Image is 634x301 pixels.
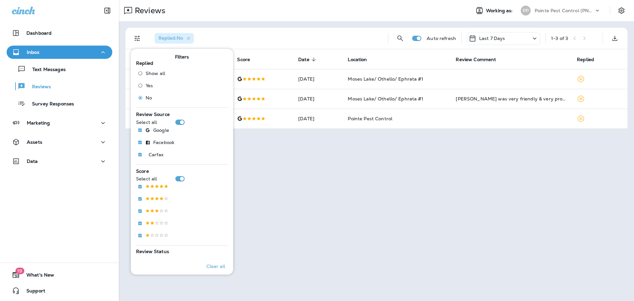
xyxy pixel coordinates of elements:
div: 1 - 3 of 3 [551,36,568,41]
div: PP [521,6,531,16]
button: Clear all [204,258,228,275]
p: Text Messages [26,67,66,73]
span: Score [237,56,259,62]
p: Dashboard [26,30,52,36]
p: Data [27,159,38,164]
div: Alex was very friendly & very professional would definitely recommend! [456,95,566,102]
span: Date [298,57,309,62]
span: Score [136,168,149,174]
span: Review Comment [456,56,505,62]
button: Reviews [7,79,112,93]
span: Yes [146,83,153,88]
span: Working as: [486,8,514,14]
span: Replied : No [158,35,183,41]
div: Filters [131,45,233,275]
p: Reviews [25,84,51,90]
button: Inbox [7,46,112,59]
span: Date [298,56,318,62]
p: Reviews [132,6,165,16]
p: Select all [136,176,157,181]
span: Replied [577,56,603,62]
p: Assets [27,139,42,145]
p: Clear all [206,264,225,269]
span: Score [237,57,250,62]
span: What's New [20,272,54,280]
div: Replied:No [155,33,194,44]
span: Support [20,288,45,296]
button: Dashboard [7,26,112,40]
td: [DATE] [293,89,342,109]
button: Marketing [7,116,112,130]
button: Assets [7,135,112,149]
button: Settings [616,5,627,17]
button: Export as CSV [608,32,621,45]
span: Location [348,57,367,62]
span: Review Status [136,248,169,254]
p: Google [153,128,169,133]
p: Facebook [153,140,174,145]
p: Carfax [149,152,163,157]
button: Search Reviews [394,32,407,45]
td: [DATE] [293,69,342,89]
button: Filters [131,32,144,45]
p: Survey Responses [25,101,74,107]
button: Support [7,284,112,297]
span: Replied [136,60,153,66]
span: Filters [175,54,189,60]
span: Location [348,56,375,62]
button: Collapse Sidebar [98,4,117,17]
td: [DATE] [293,109,342,129]
span: 19 [15,268,24,274]
span: Review Source [136,111,170,117]
p: Last 7 Days [479,36,505,41]
p: Pointe Pest Control (PNW) [535,8,594,13]
button: Data [7,155,112,168]
span: Moses Lake/ Othello/ Ephrata #1 [348,96,423,102]
p: Auto refresh [427,36,456,41]
p: Marketing [27,120,50,126]
button: 19What's New [7,268,112,282]
span: Replied [577,57,594,62]
p: Inbox [27,50,39,55]
span: Review Comment [456,57,496,62]
button: Survey Responses [7,96,112,110]
span: Pointe Pest Control [348,116,392,122]
span: No [146,95,152,100]
p: Select all [136,120,157,125]
button: Text Messages [7,62,112,76]
span: Show all [146,71,165,76]
span: Moses Lake/ Othello/ Ephrata #1 [348,76,423,82]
